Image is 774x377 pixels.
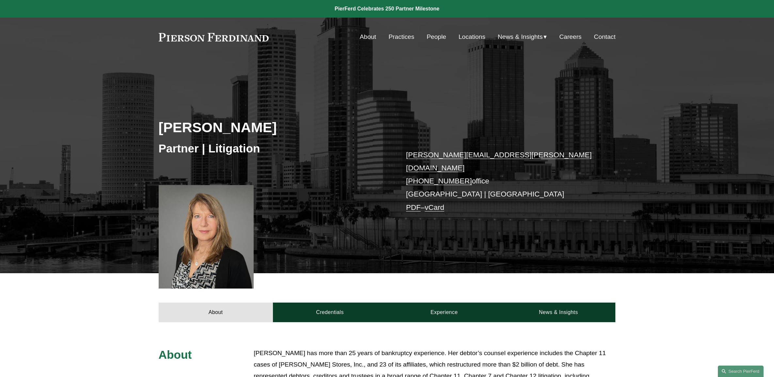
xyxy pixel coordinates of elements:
[406,149,596,214] p: office [GEOGRAPHIC_DATA] | [GEOGRAPHIC_DATA] –
[498,31,543,43] span: News & Insights
[159,119,387,136] h2: [PERSON_NAME]
[498,31,547,43] a: folder dropdown
[387,303,501,322] a: Experience
[159,348,192,361] span: About
[273,303,387,322] a: Credentials
[559,31,581,43] a: Careers
[425,203,444,212] a: vCard
[159,141,387,156] h3: Partner | Litigation
[427,31,446,43] a: People
[406,151,592,172] a: [PERSON_NAME][EMAIL_ADDRESS][PERSON_NAME][DOMAIN_NAME]
[388,31,414,43] a: Practices
[406,203,421,212] a: PDF
[159,303,273,322] a: About
[459,31,485,43] a: Locations
[406,177,472,185] a: [PHONE_NUMBER]
[501,303,615,322] a: News & Insights
[360,31,376,43] a: About
[718,366,764,377] a: Search this site
[594,31,615,43] a: Contact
